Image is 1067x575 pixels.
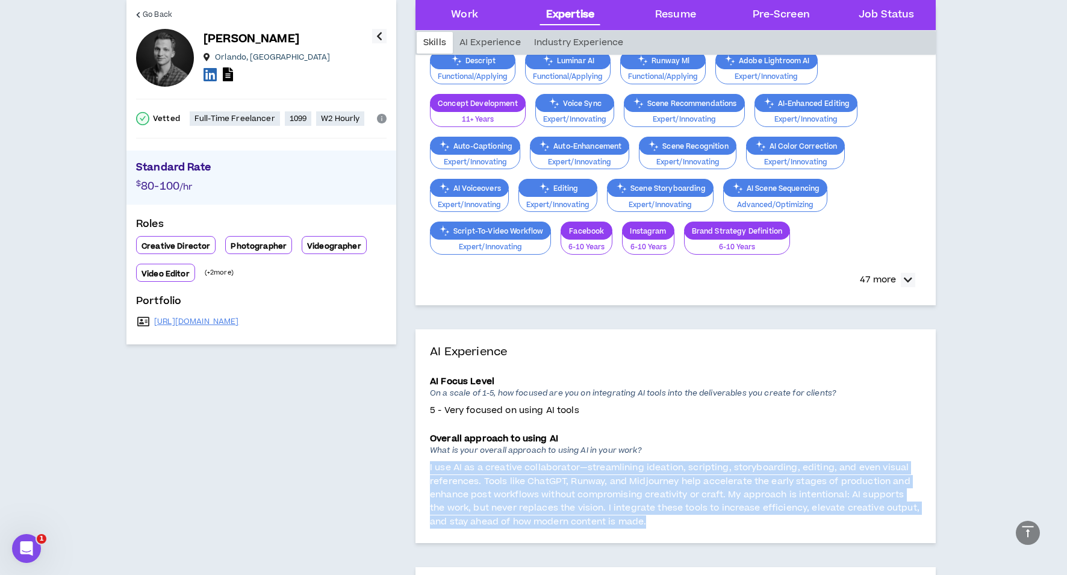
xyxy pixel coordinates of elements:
[143,9,172,20] span: Go Back
[431,141,520,151] p: Auto-Captioning
[724,184,827,193] p: AI Scene Sequencing
[747,141,845,151] p: AI Color Correction
[716,56,817,65] p: Adobe Lightroom AI
[431,184,508,193] p: AI Voiceovers
[624,99,744,108] p: Scene Recommendations
[430,104,526,127] button: 11+ Years
[451,7,478,23] div: Work
[453,32,527,54] div: AI Experience
[430,404,921,417] p: 5 - Very focused on using AI tools
[430,344,921,361] h4: AI Experience
[568,242,605,253] p: 6-10 Years
[655,7,696,23] div: Resume
[205,268,234,278] p: (+ 2 more)
[142,269,190,279] p: Video Editor
[136,217,387,236] p: Roles
[438,72,508,82] p: Functional/Applying
[290,114,307,123] p: 1099
[12,534,41,563] iframe: Intercom live chat
[622,232,674,255] button: 6-10 Years
[136,178,141,189] span: $
[204,31,299,48] p: [PERSON_NAME]
[632,114,737,125] p: Expert/Innovating
[321,114,359,123] p: W2 Hourly
[431,226,550,235] p: Script-To-Video Workflow
[526,56,610,65] p: Luminar AI
[628,72,698,82] p: Functional/Applying
[525,61,611,84] button: Functional/Applying
[141,178,179,194] span: 80-100
[136,112,149,125] span: check-circle
[377,114,387,123] span: info-circle
[136,29,194,87] div: Nick T.
[438,157,512,168] p: Expert/Innovating
[136,160,387,178] p: Standard Rate
[561,232,612,255] button: 6-10 Years
[142,241,210,251] p: Creative Director
[639,141,735,151] p: Scene Recognition
[754,157,838,168] p: Expert/Innovating
[430,432,921,446] p: Overall approach to using AI
[1021,524,1035,539] span: vertical-align-top
[854,269,921,291] button: 47 more
[430,461,921,529] p: I use AI as a creative collaborator—streamlining ideation, scripting, storyboarding, editing, and...
[430,446,921,461] p: What is your overall approach to using AI in your work?
[538,157,621,168] p: Expert/Innovating
[519,184,597,193] p: Editing
[530,147,629,170] button: Expert/Innovating
[647,157,728,168] p: Expert/Innovating
[438,200,501,211] p: Expert/Innovating
[231,241,287,251] p: Photographer
[438,114,518,125] p: 11+ Years
[430,147,520,170] button: Expert/Innovating
[154,317,239,326] a: [URL][DOMAIN_NAME]
[615,200,706,211] p: Expert/Innovating
[37,534,46,544] span: 1
[630,242,666,253] p: 6-10 Years
[753,7,810,23] div: Pre-Screen
[430,61,515,84] button: Functional/Applying
[430,375,921,388] p: AI Focus Level
[307,241,361,251] p: Videographer
[136,294,387,313] p: Portfolio
[431,56,515,65] p: Descript
[746,147,845,170] button: Expert/Innovating
[755,99,857,108] p: AI-Enhanced Editing
[624,104,745,127] button: Expert/Innovating
[762,114,850,125] p: Expert/Innovating
[607,190,714,213] button: Expert/Innovating
[608,184,713,193] p: Scene Storyboarding
[533,72,603,82] p: Functional/Applying
[536,99,614,108] p: Voice Sync
[430,190,509,213] button: Expert/Innovating
[194,114,275,123] p: Full-Time Freelancer
[215,52,330,62] p: Orlando , [GEOGRAPHIC_DATA]
[621,56,705,65] p: Runway Ml
[723,190,828,213] button: Advanced/Optimizing
[620,61,706,84] button: Functional/Applying
[546,7,594,23] div: Expertise
[639,147,736,170] button: Expert/Innovating
[430,232,551,255] button: Expert/Innovating
[754,104,858,127] button: Expert/Innovating
[685,226,790,235] p: Brand Strategy Definition
[723,72,810,82] p: Expert/Innovating
[527,32,630,54] div: Industry Experience
[438,242,543,253] p: Expert/Innovating
[430,388,921,404] p: On a scale of 1-5, how focused are you on integrating AI tools into the deliverables you create f...
[859,7,914,23] div: Job Status
[179,181,192,193] span: /hr
[692,242,783,253] p: 6-10 Years
[543,114,606,125] p: Expert/Innovating
[417,32,453,54] div: Skills
[684,232,791,255] button: 6-10 Years
[623,226,673,235] p: Instagram
[153,114,180,123] p: Vetted
[431,99,525,108] p: Concept Development
[518,190,597,213] button: Expert/Innovating
[715,61,818,84] button: Expert/Innovating
[860,273,896,287] p: 47 more
[561,226,612,235] p: Facebook
[731,200,820,211] p: Advanced/Optimizing
[535,104,614,127] button: Expert/Innovating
